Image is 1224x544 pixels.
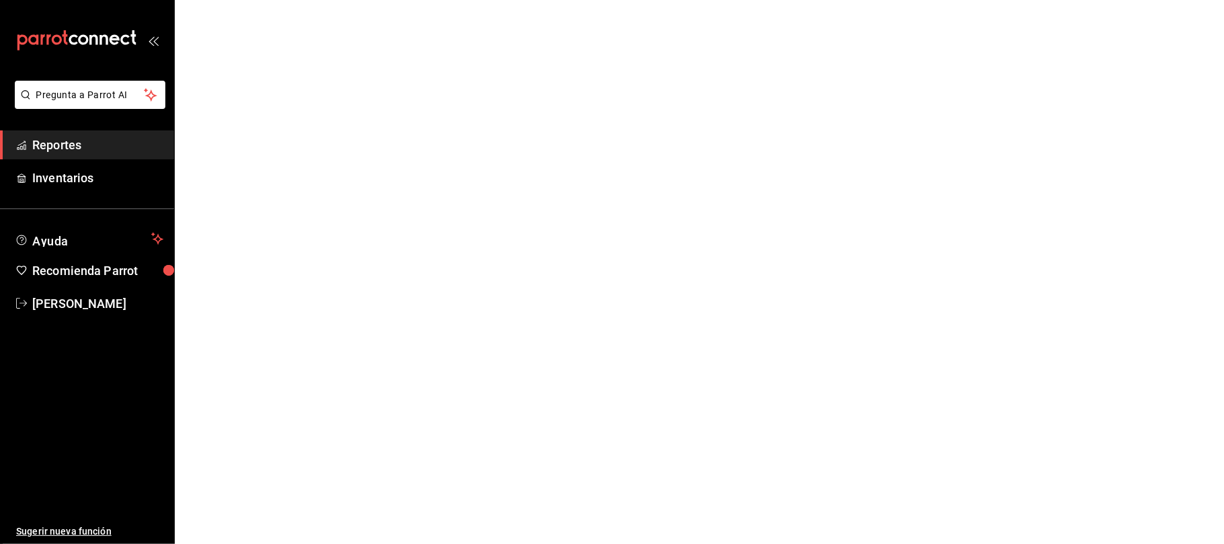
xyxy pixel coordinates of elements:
button: open_drawer_menu [148,35,159,46]
span: Reportes [32,136,163,154]
span: Pregunta a Parrot AI [36,88,145,102]
span: Recomienda Parrot [32,262,163,280]
span: Sugerir nueva función [16,524,163,539]
a: Pregunta a Parrot AI [9,98,165,112]
span: [PERSON_NAME] [32,295,163,313]
span: Ayuda [32,231,146,247]
button: Pregunta a Parrot AI [15,81,165,109]
span: Inventarios [32,169,163,187]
